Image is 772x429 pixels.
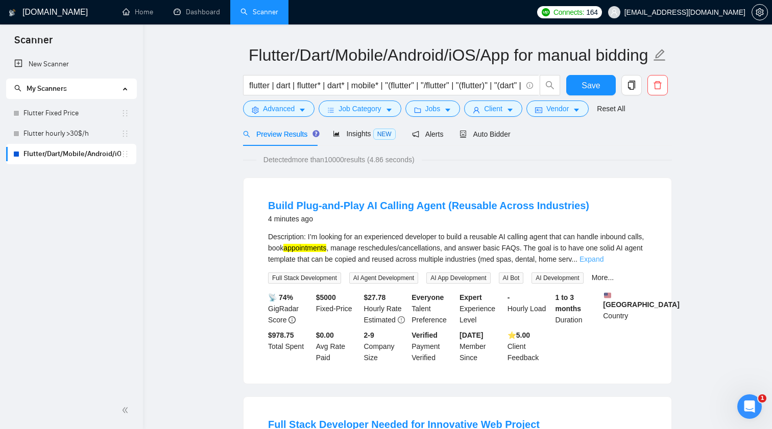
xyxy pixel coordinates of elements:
[6,144,136,164] li: Flutter/Dart/Mobile/Android/iOS/App for manual bidding
[243,131,250,138] span: search
[373,129,396,140] span: NEW
[268,213,589,225] div: 4 minutes ago
[249,79,522,92] input: Search Freelance Jobs...
[444,106,451,114] span: caret-down
[243,100,315,117] button: settingAdvancedcaret-down
[505,330,553,363] div: Client Feedback
[546,103,569,114] span: Vendor
[23,144,121,164] a: Flutter/Dart/Mobile/Android/iOS/App for manual bidding
[473,106,480,114] span: user
[6,54,136,74] li: New Scanner
[243,130,317,138] span: Preview Results
[621,75,642,95] button: copy
[752,8,768,16] a: setting
[611,9,618,16] span: user
[27,84,67,93] span: My Scanners
[409,292,457,325] div: Talent Preference
[586,7,597,18] span: 164
[268,331,294,339] b: $ 978.75
[364,331,374,339] b: 2-9
[14,84,67,93] span: My Scanners
[314,330,362,363] div: Avg Rate Paid
[412,331,438,339] b: Verified
[604,292,611,299] img: 🇺🇸
[566,75,616,95] button: Save
[174,8,220,16] a: dashboardDashboard
[339,103,381,114] span: Job Category
[573,106,580,114] span: caret-down
[460,131,467,138] span: robot
[601,292,649,325] div: Country
[256,154,422,165] span: Detected more than 10000 results (4.86 seconds)
[553,292,601,325] div: Duration
[288,316,296,323] span: info-circle
[506,106,514,114] span: caret-down
[752,4,768,20] button: setting
[412,130,444,138] span: Alerts
[263,103,295,114] span: Advanced
[526,82,533,89] span: info-circle
[508,293,510,301] b: -
[266,292,314,325] div: GigRadar Score
[268,272,341,284] span: Full Stack Development
[362,292,410,325] div: Hourly Rate
[266,330,314,363] div: Total Spent
[121,109,129,117] span: holder
[123,8,153,16] a: homeHome
[311,129,321,138] div: Tooltip anchor
[268,200,589,211] a: Build Plug-and-Play AI Calling Agent (Reusable Across Industries)
[580,255,604,263] a: Expand
[252,106,259,114] span: setting
[409,330,457,363] div: Payment Verified
[268,293,293,301] b: 📡 74%
[333,130,395,138] span: Insights
[316,293,336,301] b: $ 5000
[460,130,510,138] span: Auto Bidder
[412,131,419,138] span: notification
[426,272,490,284] span: AI App Development
[582,79,600,92] span: Save
[349,272,418,284] span: AI Agent Development
[333,130,340,137] span: area-chart
[23,103,121,123] a: Flutter Fixed Price
[240,8,278,16] a: searchScanner
[412,293,444,301] b: Everyone
[385,106,393,114] span: caret-down
[9,5,16,21] img: logo
[758,394,766,402] span: 1
[14,54,128,74] a: New Scanner
[299,106,306,114] span: caret-down
[571,255,577,263] span: ...
[364,316,396,324] span: Estimated
[532,272,583,284] span: AI Development
[327,106,334,114] span: bars
[122,405,132,415] span: double-left
[460,293,482,301] b: Expert
[542,8,550,16] img: upwork-logo.png
[540,75,560,95] button: search
[508,331,530,339] b: ⭐️ 5.00
[526,100,589,117] button: idcardVendorcaret-down
[622,81,641,90] span: copy
[414,106,421,114] span: folder
[121,150,129,158] span: holder
[597,103,625,114] a: Reset All
[23,123,121,144] a: Flutter hourly >30$/h
[364,293,386,301] b: $ 27.78
[540,81,560,90] span: search
[319,100,401,117] button: barsJob Categorycaret-down
[457,330,505,363] div: Member Since
[556,293,582,313] b: 1 to 3 months
[460,331,483,339] b: [DATE]
[553,7,584,18] span: Connects:
[121,130,129,138] span: holder
[398,316,405,323] span: exclamation-circle
[362,330,410,363] div: Company Size
[535,106,542,114] span: idcard
[405,100,461,117] button: folderJobscaret-down
[6,103,136,123] li: Flutter Fixed Price
[6,33,61,54] span: Scanner
[752,8,767,16] span: setting
[6,123,136,144] li: Flutter hourly >30$/h
[314,292,362,325] div: Fixed-Price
